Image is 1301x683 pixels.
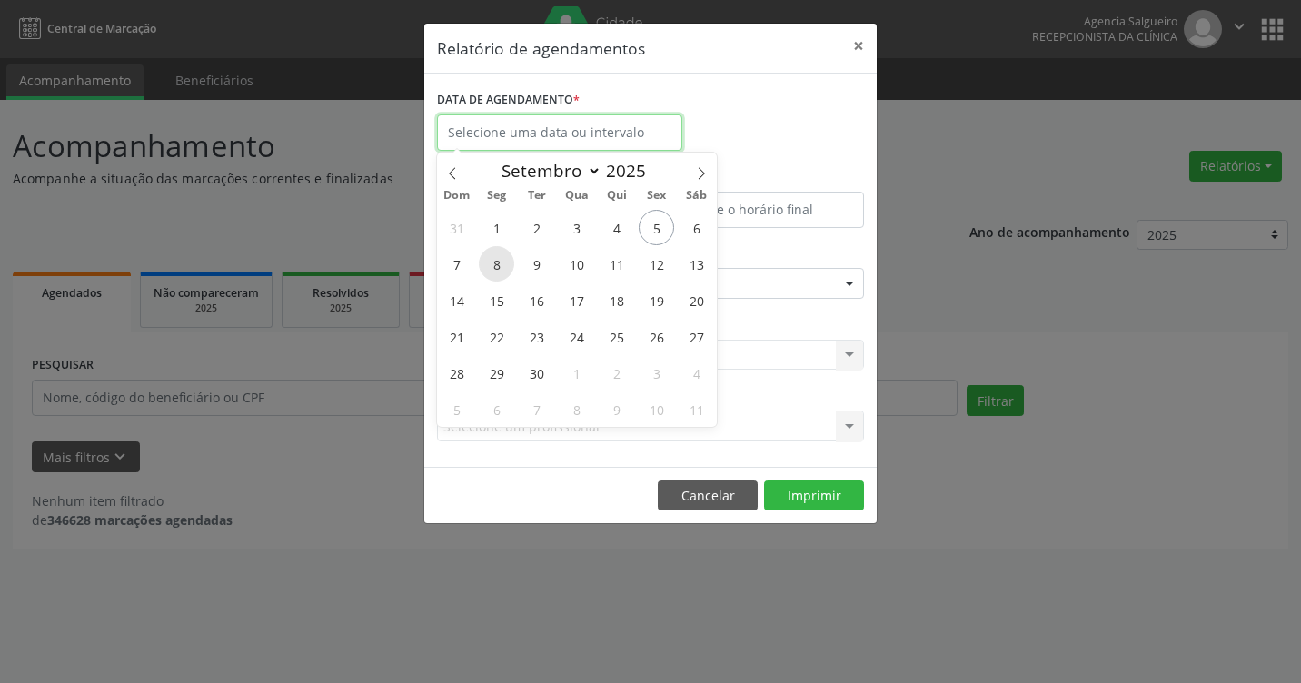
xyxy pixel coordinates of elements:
[655,163,864,192] label: ATÉ
[439,319,474,354] span: Setembro 21, 2025
[559,355,594,391] span: Outubro 1, 2025
[559,391,594,427] span: Outubro 8, 2025
[559,210,594,245] span: Setembro 3, 2025
[439,210,474,245] span: Agosto 31, 2025
[679,319,714,354] span: Setembro 27, 2025
[557,190,597,202] span: Qua
[439,391,474,427] span: Outubro 5, 2025
[519,210,554,245] span: Setembro 2, 2025
[639,319,674,354] span: Setembro 26, 2025
[437,114,682,151] input: Selecione uma data ou intervalo
[597,190,637,202] span: Qui
[599,210,634,245] span: Setembro 4, 2025
[439,355,474,391] span: Setembro 28, 2025
[479,282,514,318] span: Setembro 15, 2025
[679,246,714,282] span: Setembro 13, 2025
[679,355,714,391] span: Outubro 4, 2025
[559,282,594,318] span: Setembro 17, 2025
[519,355,554,391] span: Setembro 30, 2025
[639,391,674,427] span: Outubro 10, 2025
[639,355,674,391] span: Outubro 3, 2025
[679,210,714,245] span: Setembro 6, 2025
[677,190,717,202] span: Sáb
[492,158,601,183] select: Month
[479,319,514,354] span: Setembro 22, 2025
[658,480,758,511] button: Cancelar
[439,282,474,318] span: Setembro 14, 2025
[519,246,554,282] span: Setembro 9, 2025
[519,319,554,354] span: Setembro 23, 2025
[764,480,864,511] button: Imprimir
[599,391,634,427] span: Outubro 9, 2025
[639,246,674,282] span: Setembro 12, 2025
[519,282,554,318] span: Setembro 16, 2025
[679,391,714,427] span: Outubro 11, 2025
[479,246,514,282] span: Setembro 8, 2025
[599,319,634,354] span: Setembro 25, 2025
[655,192,864,228] input: Selecione o horário final
[479,391,514,427] span: Outubro 6, 2025
[519,391,554,427] span: Outubro 7, 2025
[559,246,594,282] span: Setembro 10, 2025
[479,355,514,391] span: Setembro 29, 2025
[599,355,634,391] span: Outubro 2, 2025
[437,36,645,60] h5: Relatório de agendamentos
[559,319,594,354] span: Setembro 24, 2025
[679,282,714,318] span: Setembro 20, 2025
[599,282,634,318] span: Setembro 18, 2025
[439,246,474,282] span: Setembro 7, 2025
[639,210,674,245] span: Setembro 5, 2025
[840,24,877,68] button: Close
[437,86,580,114] label: DATA DE AGENDAMENTO
[437,190,477,202] span: Dom
[639,282,674,318] span: Setembro 19, 2025
[599,246,634,282] span: Setembro 11, 2025
[601,159,661,183] input: Year
[479,210,514,245] span: Setembro 1, 2025
[517,190,557,202] span: Ter
[477,190,517,202] span: Seg
[637,190,677,202] span: Sex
